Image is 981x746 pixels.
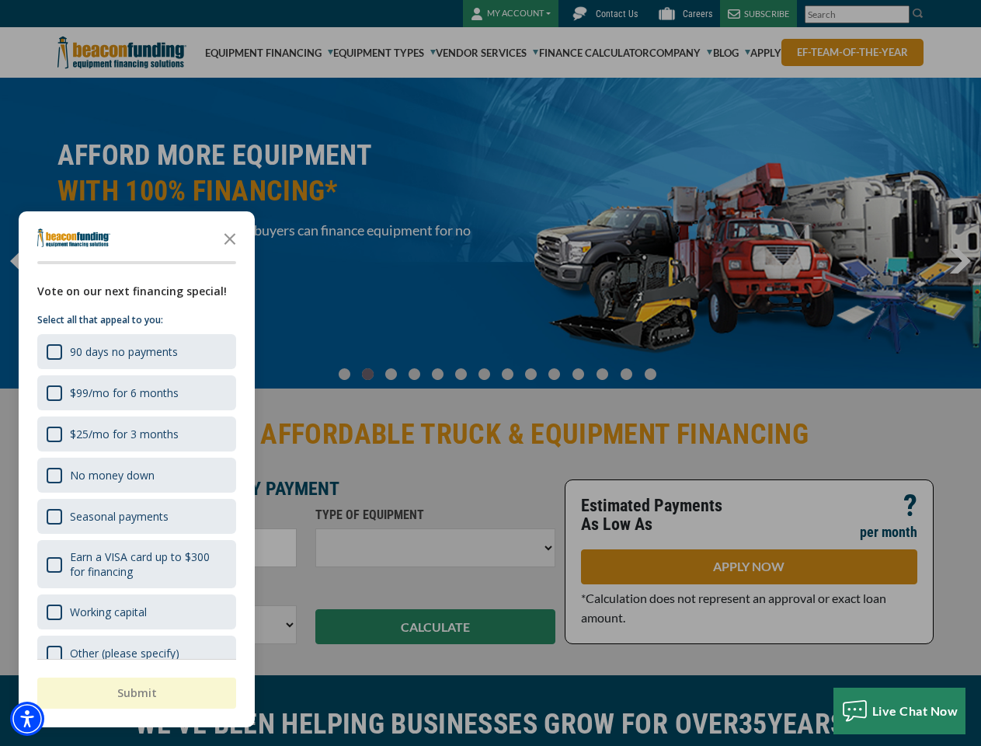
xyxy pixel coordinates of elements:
div: Working capital [70,605,147,619]
div: $25/mo for 3 months [37,417,236,451]
div: Seasonal payments [37,499,236,534]
div: 90 days no payments [37,334,236,369]
div: Earn a VISA card up to $300 for financing [37,540,236,588]
button: Submit [37,678,236,709]
div: Earn a VISA card up to $300 for financing [70,549,227,579]
button: Live Chat Now [833,688,966,734]
div: Seasonal payments [70,509,169,524]
div: Survey [19,211,255,727]
button: Close the survey [214,222,245,253]
img: Company logo [37,228,110,247]
div: 90 days no payments [70,344,178,359]
div: $99/mo for 6 months [70,385,179,400]
span: Live Chat Now [872,703,958,718]
div: Accessibility Menu [10,702,44,736]
div: No money down [70,468,155,483]
div: Working capital [37,594,236,629]
p: Select all that appeal to you: [37,312,236,328]
div: $99/mo for 6 months [37,375,236,410]
div: $25/mo for 3 months [70,427,179,441]
div: No money down [37,458,236,493]
div: Other (please specify) [70,646,179,661]
div: Vote on our next financing special! [37,283,236,300]
div: Other (please specify) [37,636,236,671]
